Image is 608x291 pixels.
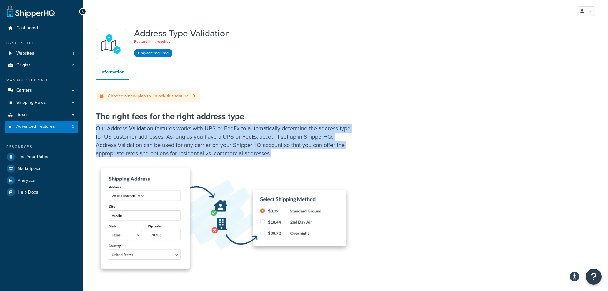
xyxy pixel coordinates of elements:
span: Origins [16,63,31,68]
h2: The right fees for the right address type [96,112,576,121]
span: Boxes [16,112,29,118]
li: Origins [5,59,78,71]
a: Origins2 [5,59,78,71]
img: Dynamic Address Lookup [96,165,351,275]
span: Shipping Rules [16,100,46,105]
img: kIG8fy0lQAAAABJRU5ErkJggg== [100,33,122,55]
span: Help Docs [18,190,38,195]
button: Open Resource Center [586,269,602,285]
span: 2 [72,63,74,68]
a: Websites1 [5,48,78,59]
a: Dashboard [5,22,78,34]
a: Test Your Rates [5,151,78,163]
li: Websites [5,48,78,59]
div: Manage Shipping [5,78,78,83]
span: Dashboard [16,26,38,31]
a: Information [96,66,129,80]
a: Help Docs [5,187,78,198]
span: 2 [72,124,74,129]
span: Marketplace [18,166,41,172]
a: Boxes [5,109,78,121]
a: Marketplace [5,163,78,174]
span: Advanced Features [16,124,55,129]
a: Choose a new plan to unlock this feature [100,93,197,99]
span: 1 [73,51,74,56]
p: Feature limit reached [134,38,230,45]
span: Analytics [18,178,35,183]
button: Upgrade required [134,49,172,57]
div: Basic Setup [5,41,78,46]
li: Advanced Features [5,121,78,133]
span: Test Your Rates [18,154,48,160]
div: Resources [5,144,78,149]
span: Carriers [16,88,32,93]
a: Advanced Features2 [5,121,78,133]
a: Analytics [5,175,78,186]
h1: Address Type Validation [134,29,230,38]
a: Shipping Rules [5,97,78,109]
span: Websites [16,51,34,56]
a: Carriers [5,85,78,96]
p: Our Address Validation features works with UPS or FedEx to automatically determine the address ty... [96,124,351,157]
